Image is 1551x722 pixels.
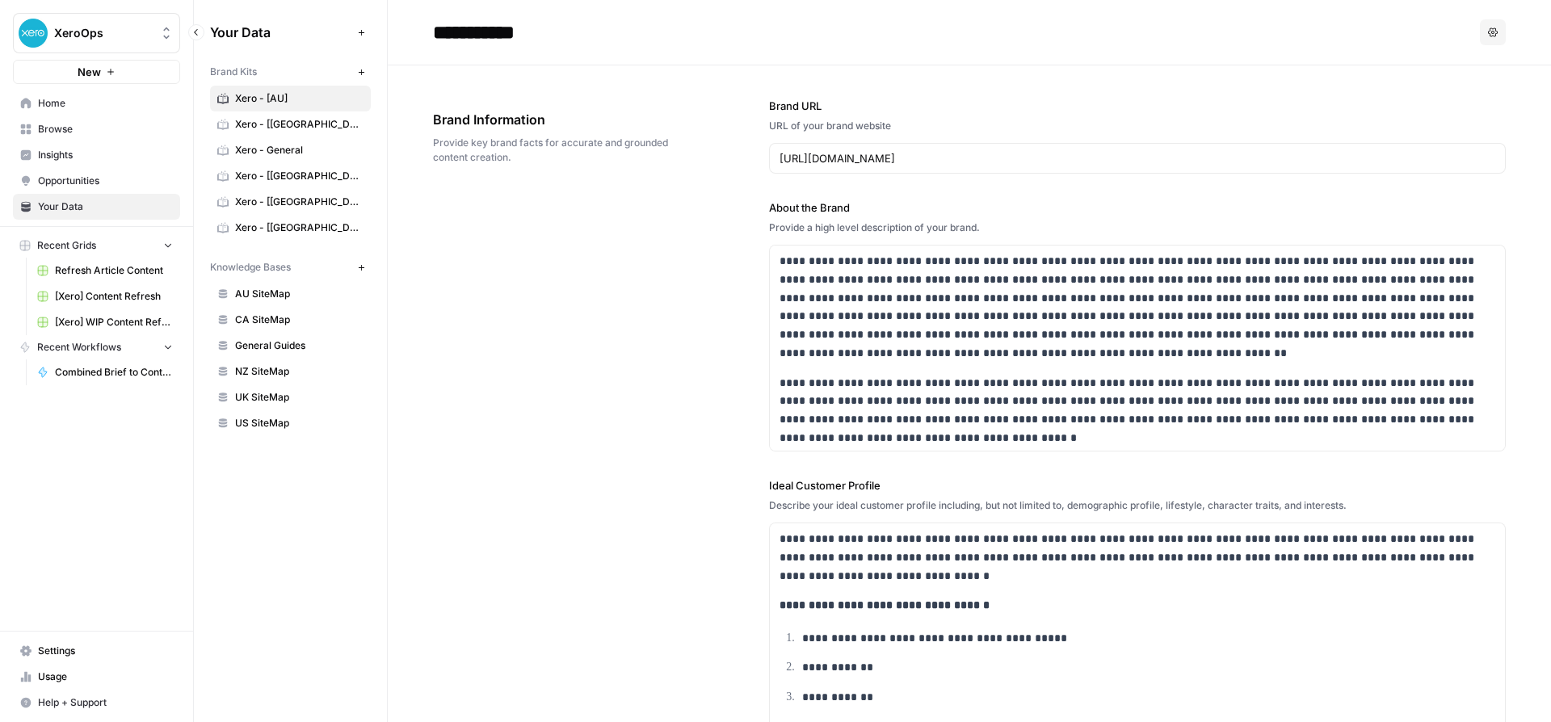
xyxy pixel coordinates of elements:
span: Help + Support [38,695,173,710]
a: US SiteMap [210,410,371,436]
span: Brand Information [433,110,679,129]
a: Xero - [[GEOGRAPHIC_DATA]] [210,163,371,189]
button: Workspace: XeroOps [13,13,180,53]
span: NZ SiteMap [235,364,364,379]
img: XeroOps Logo [19,19,48,48]
input: www.sundaysoccer.com [780,150,1495,166]
a: UK SiteMap [210,384,371,410]
a: Xero - General [210,137,371,163]
span: Provide key brand facts for accurate and grounded content creation. [433,136,679,165]
label: Brand URL [769,98,1506,114]
span: [Xero] Content Refresh [55,289,173,304]
span: Opportunities [38,174,173,188]
a: Opportunities [13,168,180,194]
button: Recent Workflows [13,335,180,359]
a: Xero - [AU] [210,86,371,111]
span: Xero - [[GEOGRAPHIC_DATA]] [235,169,364,183]
span: Xero - [[GEOGRAPHIC_DATA]] [235,220,364,235]
label: Ideal Customer Profile [769,477,1506,493]
a: Combined Brief to Content [30,359,180,385]
span: Xero - [[GEOGRAPHIC_DATA]] [235,195,364,209]
a: Your Data [13,194,180,220]
a: Home [13,90,180,116]
a: AU SiteMap [210,281,371,307]
a: CA SiteMap [210,307,371,333]
div: Describe your ideal customer profile including, but not limited to, demographic profile, lifestyl... [769,498,1506,513]
span: Refresh Article Content [55,263,173,278]
button: Help + Support [13,690,180,716]
a: Insights [13,142,180,168]
a: NZ SiteMap [210,359,371,384]
a: Settings [13,638,180,664]
span: Your Data [210,23,351,42]
a: Xero - [[GEOGRAPHIC_DATA]] [210,111,371,137]
span: Combined Brief to Content [55,365,173,380]
span: US SiteMap [235,416,364,430]
span: Xero - [AU] [235,91,364,106]
span: Usage [38,670,173,684]
a: [Xero] Content Refresh [30,283,180,309]
div: Provide a high level description of your brand. [769,220,1506,235]
span: Home [38,96,173,111]
span: Insights [38,148,173,162]
div: URL of your brand website [769,119,1506,133]
a: Refresh Article Content [30,258,180,283]
span: Settings [38,644,173,658]
a: General Guides [210,333,371,359]
span: Your Data [38,199,173,214]
a: Browse [13,116,180,142]
span: Recent Grids [37,238,96,253]
label: About the Brand [769,199,1506,216]
span: CA SiteMap [235,313,364,327]
span: Xero - General [235,143,364,157]
span: New [78,64,101,80]
span: Brand Kits [210,65,257,79]
span: Recent Workflows [37,340,121,355]
span: Xero - [[GEOGRAPHIC_DATA]] [235,117,364,132]
span: Browse [38,122,173,136]
span: AU SiteMap [235,287,364,301]
button: Recent Grids [13,233,180,258]
a: Xero - [[GEOGRAPHIC_DATA]] [210,215,371,241]
button: New [13,60,180,84]
a: Usage [13,664,180,690]
span: Knowledge Bases [210,260,291,275]
span: UK SiteMap [235,390,364,405]
span: [Xero] WIP Content Refresh [55,315,173,330]
a: [Xero] WIP Content Refresh [30,309,180,335]
span: XeroOps [54,25,152,41]
span: General Guides [235,338,364,353]
a: Xero - [[GEOGRAPHIC_DATA]] [210,189,371,215]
